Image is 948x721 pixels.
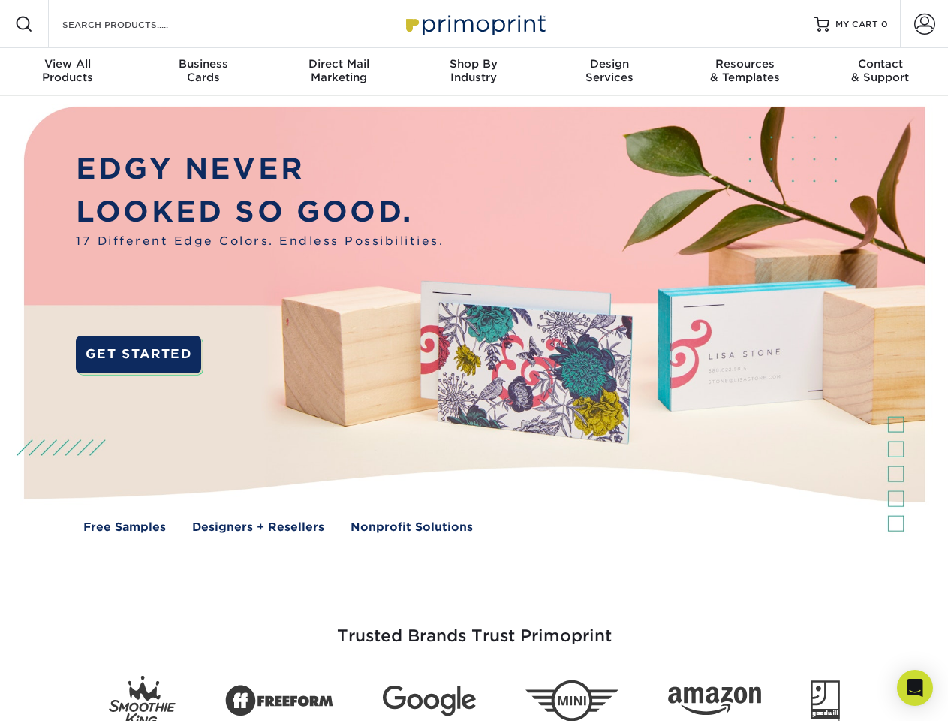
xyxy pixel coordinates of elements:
span: Business [135,57,270,71]
span: Contact [813,57,948,71]
iframe: Google Customer Reviews [4,675,128,716]
a: BusinessCards [135,48,270,96]
a: DesignServices [542,48,677,96]
a: Free Samples [83,519,166,536]
img: Goodwill [811,680,840,721]
p: LOOKED SO GOOD. [76,191,444,234]
span: MY CART [835,18,878,31]
p: EDGY NEVER [76,148,444,191]
img: Amazon [668,687,761,716]
a: Designers + Resellers [192,519,324,536]
span: Design [542,57,677,71]
a: Resources& Templates [677,48,812,96]
img: Google [383,686,476,716]
a: GET STARTED [76,336,201,373]
span: Direct Mail [271,57,406,71]
h3: Trusted Brands Trust Primoprint [35,590,913,664]
span: 17 Different Edge Colors. Endless Possibilities. [76,233,444,250]
span: Resources [677,57,812,71]
img: Primoprint [399,8,549,40]
div: Industry [406,57,541,84]
a: Shop ByIndustry [406,48,541,96]
div: Services [542,57,677,84]
div: & Templates [677,57,812,84]
a: Nonprofit Solutions [351,519,473,536]
a: Direct MailMarketing [271,48,406,96]
span: 0 [881,19,888,29]
a: Contact& Support [813,48,948,96]
div: Open Intercom Messenger [897,670,933,706]
span: Shop By [406,57,541,71]
div: Cards [135,57,270,84]
div: Marketing [271,57,406,84]
div: & Support [813,57,948,84]
input: SEARCH PRODUCTS..... [61,15,207,33]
